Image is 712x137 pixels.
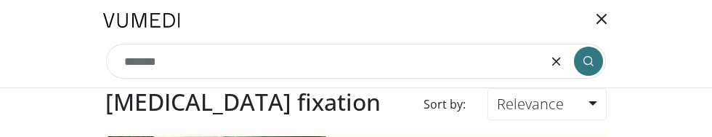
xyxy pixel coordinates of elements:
[413,88,477,120] div: Sort by:
[106,44,606,79] input: Search topics, interventions
[488,88,607,120] a: Relevance
[105,88,381,116] h2: [MEDICAL_DATA] fixation
[497,94,564,114] span: Relevance
[103,13,180,28] img: VuMedi Logo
